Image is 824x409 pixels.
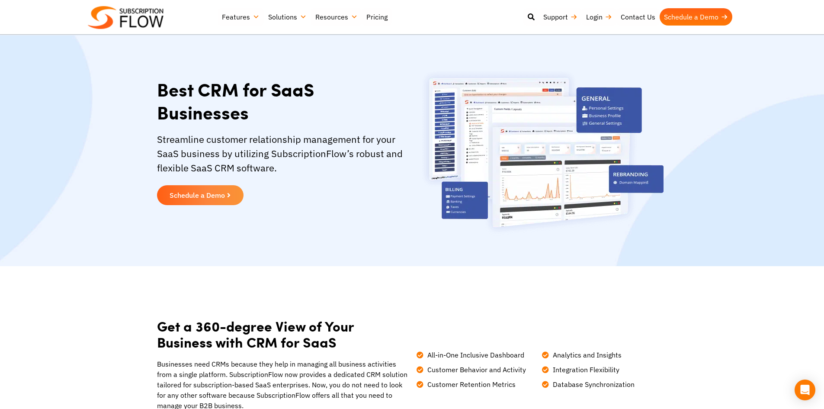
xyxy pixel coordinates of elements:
h1: Best CRM for SaaS Businesses [157,78,408,123]
a: Features [218,8,264,26]
div: Open Intercom Messenger [795,380,815,400]
a: Login [582,8,616,26]
img: best-crm-for-saas-bussinesses [420,69,664,236]
a: Pricing [362,8,392,26]
span: Customer Retention Metrics [425,379,516,390]
span: Schedule a Demo [170,192,225,199]
a: Solutions [264,8,311,26]
a: Resources [311,8,362,26]
a: Schedule a Demo [157,185,244,205]
span: Analytics and Insights [551,350,622,360]
p: Streamline customer relationship management for your SaaS business by utilizing SubscriptionFlow’... [157,132,408,175]
span: All-in-One Inclusive Dashboard [425,350,524,360]
img: Subscriptionflow [88,6,164,29]
a: Support [539,8,582,26]
a: Contact Us [616,8,660,26]
span: Integration Flexibility [551,364,619,375]
h2: Get a 360-degree View of Your Business with CRM for SaaS [157,318,408,350]
span: Customer Behavior and Activity [425,364,526,375]
span: Database Synchronization [551,379,635,390]
a: Schedule a Demo [660,8,732,26]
